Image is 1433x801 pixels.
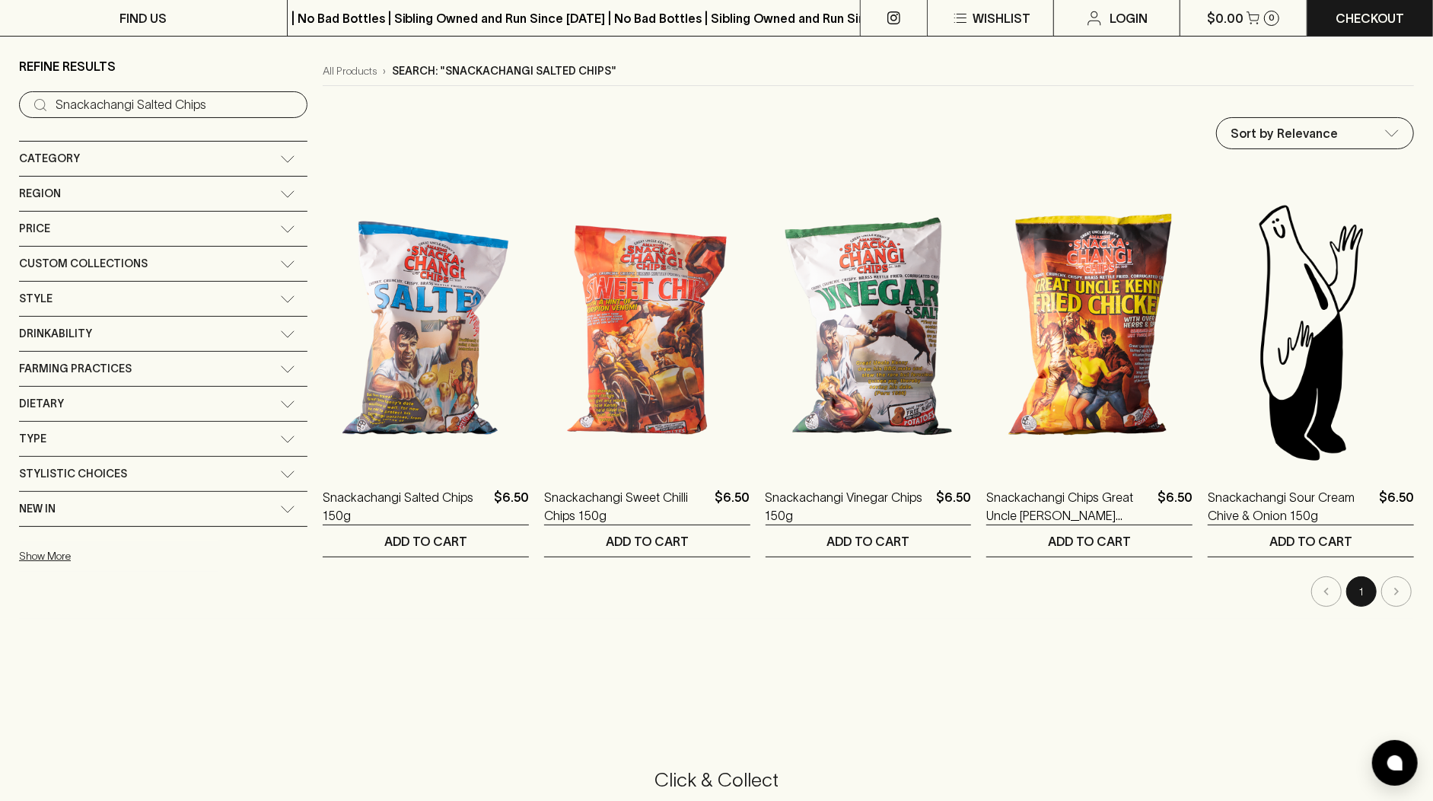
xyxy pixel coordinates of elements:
[1208,525,1414,557] button: ADD TO CART
[1208,488,1373,525] a: Snackachangi Sour Cream Chive & Onion 150g
[383,63,386,79] p: ›
[19,219,50,238] span: Price
[323,199,529,465] img: Snackachangi Salted Chips 150g
[544,488,709,525] a: Snackachangi Sweet Chilli Chips 150g
[1207,9,1244,27] p: $0.00
[766,488,931,525] a: Snackachangi Vinegar Chips 150g
[1346,576,1377,607] button: page 1
[1269,14,1275,22] p: 0
[19,247,307,281] div: Custom Collections
[18,767,1415,793] h5: Click & Collect
[19,317,307,351] div: Drinkability
[384,532,467,550] p: ADD TO CART
[56,93,295,117] input: Try “Pinot noir”
[323,63,377,79] a: All Products
[986,199,1193,465] img: Snackachangi Chips Great Uncle Kenny Fried Chicken 150g
[119,9,167,27] p: FIND US
[986,525,1193,557] button: ADD TO CART
[19,324,92,343] span: Drinkability
[19,57,116,75] p: Refine Results
[766,199,972,465] img: Snackachangi Vinegar Chips 150g
[1158,488,1193,525] p: $6.50
[826,532,909,550] p: ADD TO CART
[1208,199,1414,465] img: Blackhearts & Sparrows Man
[494,488,529,525] p: $6.50
[19,282,307,316] div: Style
[323,576,1414,607] nav: pagination navigation
[544,525,750,557] button: ADD TO CART
[19,184,61,203] span: Region
[19,464,127,483] span: Stylistic Choices
[19,422,307,456] div: Type
[973,9,1030,27] p: Wishlist
[19,149,80,168] span: Category
[19,387,307,421] div: Dietary
[19,177,307,211] div: Region
[19,541,218,572] button: Show More
[1217,118,1413,148] div: Sort by Relevance
[19,492,307,526] div: New In
[1379,488,1414,525] p: $6.50
[766,525,972,557] button: ADD TO CART
[1048,532,1131,550] p: ADD TO CART
[19,394,64,413] span: Dietary
[323,488,488,525] a: Snackachangi Salted Chips 150g
[19,289,53,308] span: Style
[1387,755,1403,771] img: bubble-icon
[392,63,616,79] p: Search: "Snackachangi Salted Chips"
[19,254,148,273] span: Custom Collections
[1231,124,1338,142] p: Sort by Relevance
[1269,532,1352,550] p: ADD TO CART
[19,359,132,378] span: Farming Practices
[1336,9,1404,27] p: Checkout
[606,532,689,550] p: ADD TO CART
[19,429,46,448] span: Type
[1110,9,1148,27] p: Login
[936,488,971,525] p: $6.50
[19,352,307,386] div: Farming Practices
[544,199,750,465] img: Snackachangi Sweet Chilli Chips 150g
[986,488,1151,525] a: Snackachangi Chips Great Uncle [PERSON_NAME] Chicken 150g
[19,212,307,246] div: Price
[323,525,529,557] button: ADD TO CART
[19,499,56,519] span: New In
[715,488,750,525] p: $6.50
[19,142,307,176] div: Category
[19,457,307,491] div: Stylistic Choices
